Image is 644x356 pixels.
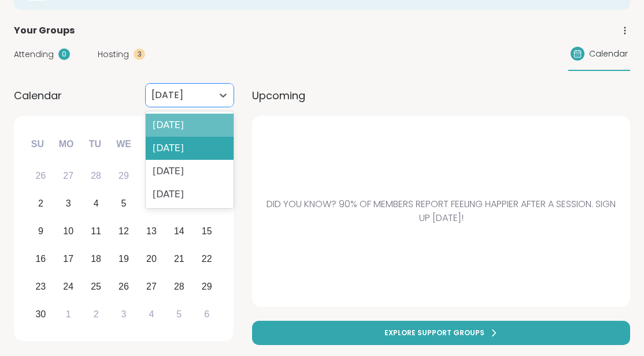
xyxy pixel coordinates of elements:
[84,302,109,327] div: Choose Tuesday, December 2nd, 2025
[91,168,101,183] div: 28
[119,251,129,267] div: 19
[63,251,73,267] div: 17
[111,132,136,157] div: We
[28,164,53,189] div: Choose Sunday, October 26th, 2025
[35,168,46,183] div: 26
[14,24,75,38] span: Your Groups
[58,48,70,60] div: 0
[166,274,191,299] div: Choose Friday, November 28th, 2025
[174,279,184,294] div: 28
[38,223,43,239] div: 9
[174,251,184,267] div: 21
[38,196,43,211] div: 2
[56,246,81,271] div: Choose Monday, November 17th, 2025
[27,162,220,328] div: month 2025-11
[202,251,212,267] div: 22
[56,274,81,299] div: Choose Monday, November 24th, 2025
[146,279,157,294] div: 27
[146,114,234,137] div: [DATE]
[28,246,53,271] div: Choose Sunday, November 16th, 2025
[121,306,127,322] div: 3
[63,223,73,239] div: 10
[146,160,234,183] div: [DATE]
[25,132,50,157] div: Su
[84,192,109,216] div: Choose Tuesday, November 4th, 2025
[14,48,54,61] span: Attending
[53,132,79,157] div: Mo
[134,48,145,60] div: 3
[112,219,136,244] div: Choose Wednesday, November 12th, 2025
[139,192,164,216] div: Choose Thursday, November 6th, 2025
[98,48,129,61] span: Hosting
[56,219,81,244] div: Choose Monday, November 10th, 2025
[63,168,73,183] div: 27
[84,219,109,244] div: Choose Tuesday, November 11th, 2025
[84,164,109,189] div: Choose Tuesday, October 28th, 2025
[194,246,219,271] div: Choose Saturday, November 22nd, 2025
[146,183,234,206] div: [DATE]
[202,223,212,239] div: 15
[384,328,484,338] span: Explore support groups
[28,302,53,327] div: Choose Sunday, November 30th, 2025
[112,246,136,271] div: Choose Wednesday, November 19th, 2025
[35,251,46,267] div: 16
[119,279,129,294] div: 26
[35,279,46,294] div: 23
[56,302,81,327] div: Choose Monday, December 1st, 2025
[202,279,212,294] div: 29
[139,219,164,244] div: Choose Thursday, November 13th, 2025
[112,192,136,216] div: Choose Wednesday, November 5th, 2025
[91,223,101,239] div: 11
[252,88,305,103] span: Upcoming
[252,321,630,345] a: Explore support groups
[204,306,209,322] div: 6
[139,274,164,299] div: Choose Thursday, November 27th, 2025
[66,196,71,211] div: 3
[56,164,81,189] div: Choose Monday, October 27th, 2025
[94,306,99,322] div: 2
[146,137,234,160] div: [DATE]
[84,246,109,271] div: Choose Tuesday, November 18th, 2025
[146,223,157,239] div: 13
[91,251,101,267] div: 18
[66,306,71,322] div: 1
[112,164,136,189] div: Choose Wednesday, October 29th, 2025
[28,219,53,244] div: Choose Sunday, November 9th, 2025
[166,246,191,271] div: Choose Friday, November 21st, 2025
[146,251,157,267] div: 20
[112,302,136,327] div: Choose Wednesday, December 3rd, 2025
[139,246,164,271] div: Choose Thursday, November 20th, 2025
[166,302,191,327] div: Choose Friday, December 5th, 2025
[176,306,182,322] div: 5
[261,197,621,225] span: Did you know? 90% of members report feeling happier after a session. Sign up [DATE]!
[84,274,109,299] div: Choose Tuesday, November 25th, 2025
[119,168,129,183] div: 29
[139,302,164,327] div: Choose Thursday, December 4th, 2025
[194,302,219,327] div: Choose Saturday, December 6th, 2025
[28,192,53,216] div: Choose Sunday, November 2nd, 2025
[14,88,62,103] span: Calendar
[194,274,219,299] div: Choose Saturday, November 29th, 2025
[140,132,165,157] div: Th
[35,306,46,322] div: 30
[28,274,53,299] div: Choose Sunday, November 23rd, 2025
[589,48,628,60] span: Calendar
[63,279,73,294] div: 24
[91,279,101,294] div: 25
[112,274,136,299] div: Choose Wednesday, November 26th, 2025
[121,196,127,211] div: 5
[194,219,219,244] div: Choose Saturday, November 15th, 2025
[166,219,191,244] div: Choose Friday, November 14th, 2025
[94,196,99,211] div: 4
[149,306,154,322] div: 4
[119,223,129,239] div: 12
[139,164,164,189] div: Choose Thursday, October 30th, 2025
[82,132,108,157] div: Tu
[56,192,81,216] div: Choose Monday, November 3rd, 2025
[174,223,184,239] div: 14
